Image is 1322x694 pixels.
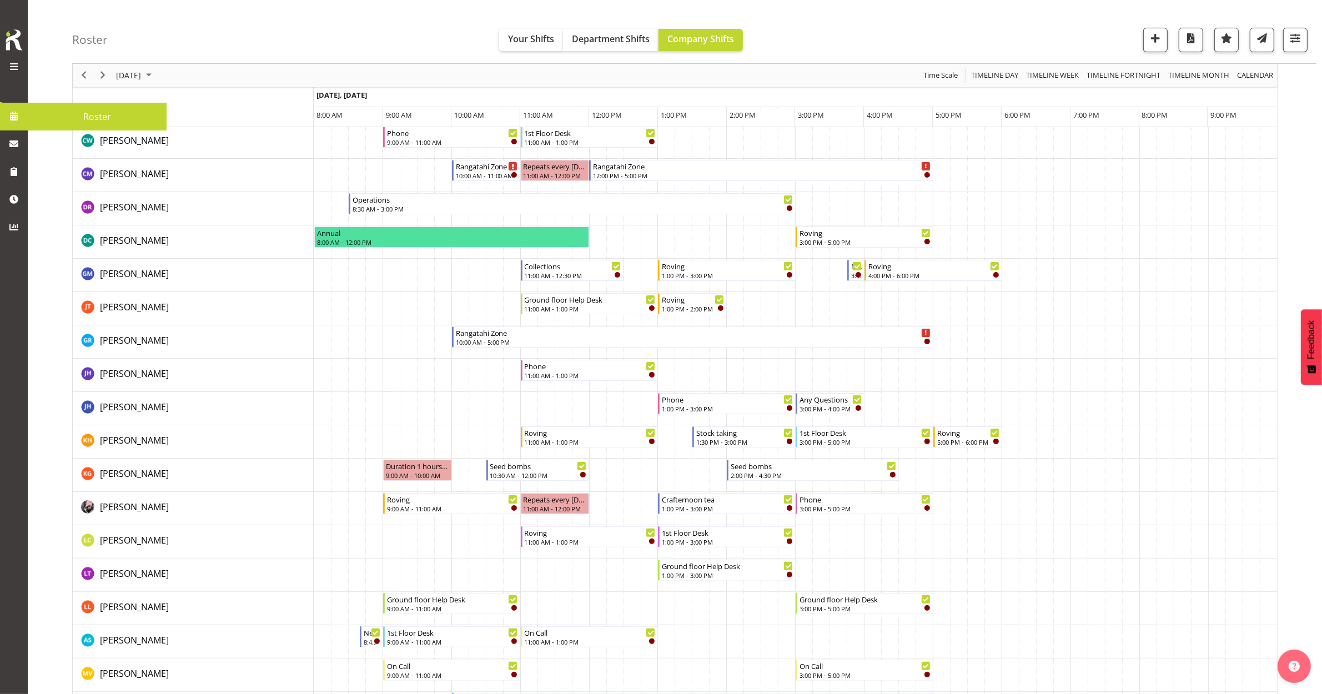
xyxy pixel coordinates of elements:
[353,194,793,205] div: Operations
[524,504,587,513] div: 11:00 AM - 12:00 PM
[386,110,412,120] span: 9:00 AM
[100,401,169,413] span: [PERSON_NAME]
[387,637,518,646] div: 9:00 AM - 11:00 AM
[796,393,864,414] div: Jillian Hunter"s event - Any Questions Begin From Thursday, September 25, 2025 at 3:00:00 PM GMT+...
[387,494,518,505] div: Roving
[386,460,449,471] div: Duration 1 hours - [PERSON_NAME]
[1085,69,1163,83] button: Fortnight
[796,493,933,514] div: Keyu Chen"s event - Phone Begin From Thursday, September 25, 2025 at 3:00:00 PM GMT+12:00 Ends At...
[100,201,169,213] span: [PERSON_NAME]
[73,625,314,658] td: Mandy Stenton resource
[1167,69,1230,83] span: Timeline Month
[112,64,158,87] div: September 25, 2025
[521,293,659,314] div: Glen Tomlinson"s event - Ground floor Help Desk Begin From Thursday, September 25, 2025 at 11:00:...
[114,69,157,83] button: September 2025
[662,504,793,513] div: 1:00 PM - 3:00 PM
[33,108,161,125] span: Roster
[100,168,169,180] span: [PERSON_NAME]
[364,627,380,638] div: Newspapers
[100,367,169,380] a: [PERSON_NAME]
[73,192,314,225] td: Debra Robinson resource
[73,425,314,459] td: Kaela Harley resource
[364,637,380,646] div: 8:40 AM - 9:00 AM
[456,171,518,180] div: 10:00 AM - 11:00 AM
[658,393,796,414] div: Jillian Hunter"s event - Phone Begin From Thursday, September 25, 2025 at 1:00:00 PM GMT+12:00 En...
[525,271,621,280] div: 11:00 AM - 12:30 PM
[1073,110,1099,120] span: 7:00 PM
[525,127,656,138] div: 1st Floor Desk
[521,526,659,547] div: Linda Cooper"s event - Roving Begin From Thursday, September 25, 2025 at 11:00:00 AM GMT+12:00 En...
[383,626,521,647] div: Mandy Stenton"s event - 1st Floor Desk Begin From Thursday, September 25, 2025 at 9:00:00 AM GMT+...
[800,494,931,505] div: Phone
[73,325,314,359] td: Grace Roscoe-Squires resource
[521,127,659,148] div: Catherine Wilson"s event - 1st Floor Desk Begin From Thursday, September 25, 2025 at 11:00:00 AM ...
[1250,28,1274,52] button: Send a list of all shifts for the selected filtered period to all rostered employees.
[490,460,587,471] div: Seed bombs
[73,259,314,292] td: Gabriel McKay Smith resource
[456,327,931,338] div: Rangatahi Zone
[95,69,110,83] button: Next
[73,292,314,325] td: Glen Tomlinson resource
[100,300,169,314] a: [PERSON_NAME]
[490,471,587,480] div: 10:30 AM - 12:00 PM
[525,637,656,646] div: 11:00 AM - 1:00 PM
[800,238,931,247] div: 3:00 PM - 5:00 PM
[100,334,169,346] span: [PERSON_NAME]
[100,234,169,247] a: [PERSON_NAME]
[454,110,484,120] span: 10:00 AM
[970,69,1019,83] span: Timeline Day
[100,134,169,147] span: [PERSON_NAME]
[100,534,169,547] a: [PERSON_NAME]
[662,537,793,546] div: 1:00 PM - 3:00 PM
[100,434,169,447] a: [PERSON_NAME]
[1210,110,1236,120] span: 9:00 PM
[100,368,169,380] span: [PERSON_NAME]
[847,260,864,281] div: Gabriel McKay Smith"s event - New book tagging Begin From Thursday, September 25, 2025 at 3:45:00...
[100,634,169,646] span: [PERSON_NAME]
[969,69,1021,83] button: Timeline Day
[456,160,518,172] div: Rangatahi Zone
[525,537,656,546] div: 11:00 AM - 1:00 PM
[73,492,314,525] td: Keyu Chen resource
[1289,661,1300,672] img: help-xxl-2.png
[525,304,656,313] div: 11:00 AM - 1:00 PM
[456,338,931,346] div: 10:00 AM - 5:00 PM
[387,671,518,680] div: 9:00 AM - 11:00 AM
[521,160,590,181] div: Chamique Mamolo"s event - Repeats every thursday - Chamique Mamolo Begin From Thursday, September...
[100,200,169,214] a: [PERSON_NAME]
[868,271,999,280] div: 4:00 PM - 6:00 PM
[572,33,650,45] span: Department Shifts
[383,493,521,514] div: Keyu Chen"s event - Roving Begin From Thursday, September 25, 2025 at 9:00:00 AM GMT+12:00 Ends A...
[659,29,743,51] button: Company Shifts
[731,460,896,471] div: Seed bombs
[867,110,893,120] span: 4:00 PM
[800,437,931,446] div: 3:00 PM - 5:00 PM
[317,238,587,247] div: 8:00 AM - 12:00 PM
[73,592,314,625] td: Lynette Lockett resource
[100,667,169,680] a: [PERSON_NAME]
[314,227,590,248] div: Donald Cunningham"s event - Annual Begin From Thursday, September 25, 2025 at 8:00:00 AM GMT+12:0...
[1143,28,1168,52] button: Add a new shift
[524,171,587,180] div: 11:00 AM - 12:00 PM
[521,360,659,381] div: Jill Harpur"s event - Phone Begin From Thursday, September 25, 2025 at 11:00:00 AM GMT+12:00 Ends...
[486,460,590,481] div: Katie Greene"s event - Seed bombs Begin From Thursday, September 25, 2025 at 10:30:00 AM GMT+12:0...
[662,394,793,405] div: Phone
[800,227,931,238] div: Roving
[662,560,793,571] div: Ground floor Help Desk
[521,493,590,514] div: Keyu Chen"s event - Repeats every thursday - Keyu Chen Begin From Thursday, September 25, 2025 at...
[730,110,756,120] span: 2:00 PM
[864,260,1002,281] div: Gabriel McKay Smith"s event - Roving Begin From Thursday, September 25, 2025 at 4:00:00 PM GMT+12...
[1214,28,1239,52] button: Highlight an important date within the roster.
[589,160,933,181] div: Chamique Mamolo"s event - Rangatahi Zone Begin From Thursday, September 25, 2025 at 12:00:00 PM G...
[452,326,933,348] div: Grace Roscoe-Squires"s event - Rangatahi Zone Begin From Thursday, September 25, 2025 at 10:00:00...
[525,437,656,446] div: 11:00 AM - 1:00 PM
[73,559,314,592] td: Lyndsay Tautari resource
[100,500,169,514] a: [PERSON_NAME]
[1301,309,1322,385] button: Feedback - Show survey
[1085,69,1162,83] span: Timeline Fortnight
[525,138,656,147] div: 11:00 AM - 1:00 PM
[115,69,142,83] span: [DATE]
[796,660,933,681] div: Marion van Voornveld"s event - On Call Begin From Thursday, September 25, 2025 at 3:00:00 PM GMT+...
